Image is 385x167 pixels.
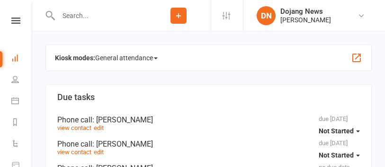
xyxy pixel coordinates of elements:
span: General attendance [95,50,158,65]
input: Search... [55,9,146,22]
span: : [PERSON_NAME] [92,139,153,148]
button: Not Started [319,122,360,139]
h3: Due tasks [57,93,360,102]
span: : [PERSON_NAME] [92,115,153,124]
div: Dojang News [280,7,331,16]
span: Not Started [319,127,354,135]
div: Phone call [57,139,360,148]
a: People [11,70,33,91]
div: DN [257,6,276,25]
a: Dashboard [11,48,33,70]
a: view contact [57,124,91,131]
a: Calendar [11,91,33,112]
div: Phone call [57,115,360,124]
a: Reports [11,112,33,134]
a: view contact [57,148,91,156]
strong: Kiosk modes: [55,54,95,62]
button: Not Started [319,147,360,164]
div: [PERSON_NAME] [280,16,331,24]
span: Not Started [319,151,354,159]
a: edit [94,148,104,156]
a: edit [94,124,104,131]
